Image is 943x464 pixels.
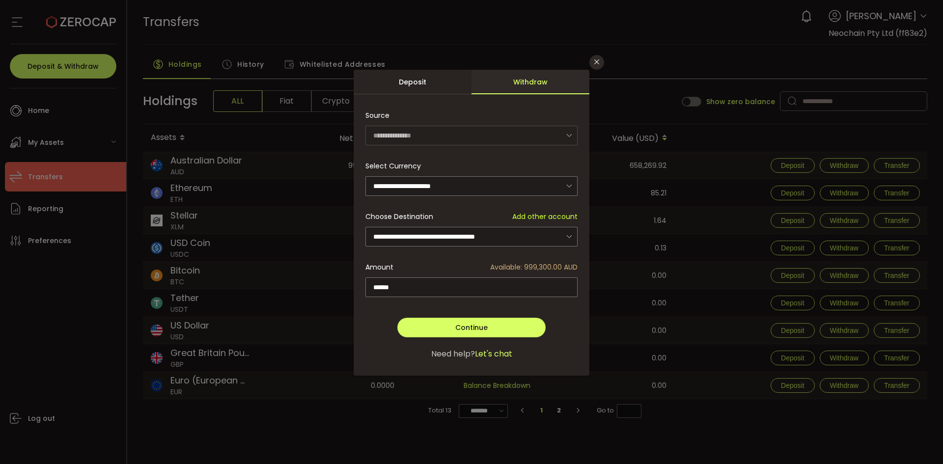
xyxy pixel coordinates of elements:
button: Close [589,55,604,70]
iframe: Chat Widget [894,417,943,464]
span: Available: 999,300.00 AUD [490,262,578,273]
span: Source [365,106,389,125]
span: Choose Destination [365,212,433,222]
span: Amount [365,262,393,273]
div: Withdraw [471,70,589,94]
label: Select Currency [365,161,427,171]
span: Continue [455,323,488,332]
div: Deposit [354,70,471,94]
span: Add other account [512,212,578,222]
button: Continue [397,318,546,337]
span: Let's chat [475,348,512,360]
div: dialog [354,70,589,376]
span: Need help? [431,348,475,360]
